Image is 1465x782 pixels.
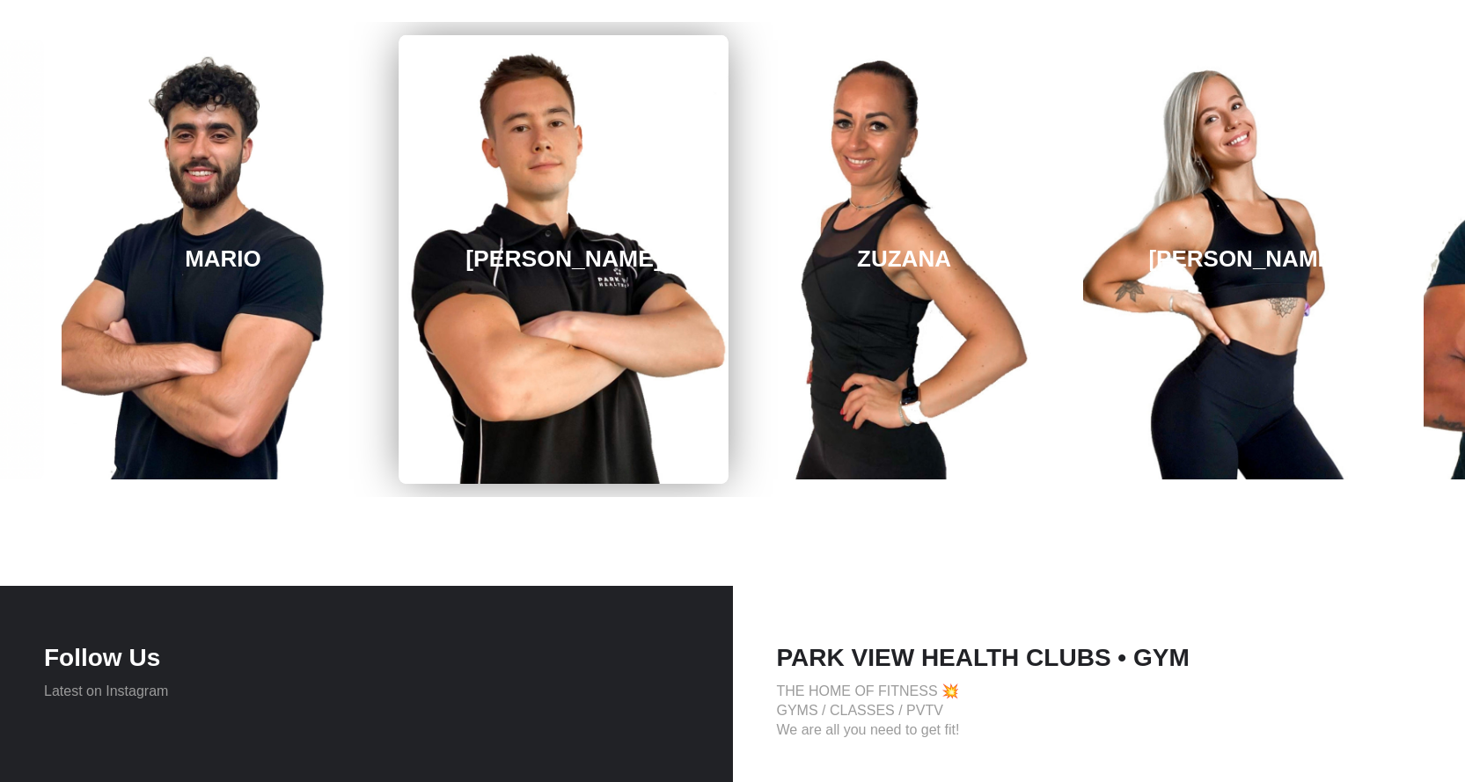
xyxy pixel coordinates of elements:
[465,245,662,274] h3: [PERSON_NAME]
[777,682,1422,740] p: THE HOME OF FITNESS 💥 GYMS / CLASSES / PVTV We are all you need to get fit!
[743,40,1066,479] a: ZUZANA
[2,543,1463,583] p: 14 day free trial to PVTV -
[185,245,261,273] h3: MARIO
[1083,40,1406,479] a: [PERSON_NAME]
[857,245,951,273] h3: ZUZANA
[775,555,860,570] b: START NOW
[2,543,1463,583] a: 14 day free trial to PVTV -START NOW
[44,643,689,673] h4: Follow Us
[1148,245,1340,273] h3: [PERSON_NAME]
[44,682,689,701] p: Latest on Instagram
[399,35,728,484] a: [PERSON_NAME]
[777,643,1422,673] h4: PARK VIEW HEALTH CLUBS • GYM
